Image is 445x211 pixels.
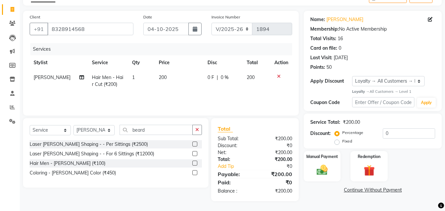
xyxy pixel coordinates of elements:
div: ₹200.00 [255,156,297,163]
th: Disc [204,55,243,70]
div: Name: [310,16,325,23]
div: Discount: [310,130,331,137]
div: ₹200.00 [255,188,297,195]
div: Paid: [213,178,255,186]
div: Total Visits: [310,35,336,42]
div: Coupon Code [310,99,352,106]
span: Total [218,125,233,132]
span: 1 [132,74,135,80]
label: Date [143,14,152,20]
div: All Customers → Level 1 [352,89,435,94]
button: Apply [417,98,436,108]
label: Percentage [342,130,363,136]
span: 0 F [208,74,214,81]
div: ₹200.00 [255,170,297,178]
input: Search by Name/Mobile/Email/Code [47,23,133,35]
div: Service Total: [310,119,340,126]
div: Sub Total: [213,135,255,142]
div: ₹0 [255,178,297,186]
div: ₹200.00 [255,135,297,142]
div: ₹200.00 [255,149,297,156]
div: Membership: [310,26,339,33]
div: Payable: [213,170,255,178]
button: +91 [30,23,48,35]
label: Client [30,14,40,20]
div: Hair Men - [PERSON_NAME] (₹100) [30,160,105,167]
span: Hair Men - Hair Cut (₹200) [92,74,123,87]
input: Enter Offer / Coupon Code [352,97,414,107]
div: Card on file: [310,45,337,52]
th: Stylist [30,55,88,70]
th: Service [88,55,128,70]
span: | [217,74,218,81]
div: Coloring - [PERSON_NAME] Color (₹450) [30,170,116,176]
strong: Loyalty → [352,89,370,94]
input: Search or Scan [120,125,193,135]
a: [PERSON_NAME] [326,16,363,23]
div: Apply Discount [310,78,352,85]
th: Price [155,55,204,70]
span: 0 % [221,74,229,81]
th: Total [243,55,271,70]
div: ₹200.00 [343,119,360,126]
div: Points: [310,64,325,71]
div: 0 [339,45,341,52]
span: [PERSON_NAME] [34,74,70,80]
th: Qty [128,55,155,70]
div: [DATE] [334,54,348,61]
label: Redemption [358,154,380,160]
div: Laser [PERSON_NAME] Shaping - - For 6 Sittings (₹12000) [30,150,154,157]
span: 200 [247,74,255,80]
div: No Active Membership [310,26,435,33]
div: Services [30,43,297,55]
div: 16 [338,35,343,42]
label: Invoice Number [211,14,240,20]
div: Last Visit: [310,54,332,61]
div: Laser [PERSON_NAME] Shaping - - Per Sittings (₹2500) [30,141,148,148]
a: Add Tip [213,163,262,170]
div: Net: [213,149,255,156]
label: Fixed [342,138,352,144]
img: _cash.svg [313,164,331,176]
div: 50 [326,64,332,71]
div: Discount: [213,142,255,149]
span: 200 [159,74,167,80]
label: Manual Payment [306,154,338,160]
div: Total: [213,156,255,163]
div: Balance : [213,188,255,195]
img: _gift.svg [360,164,378,177]
div: ₹0 [255,142,297,149]
div: ₹0 [262,163,297,170]
th: Action [270,55,292,70]
a: Continue Without Payment [305,187,440,194]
